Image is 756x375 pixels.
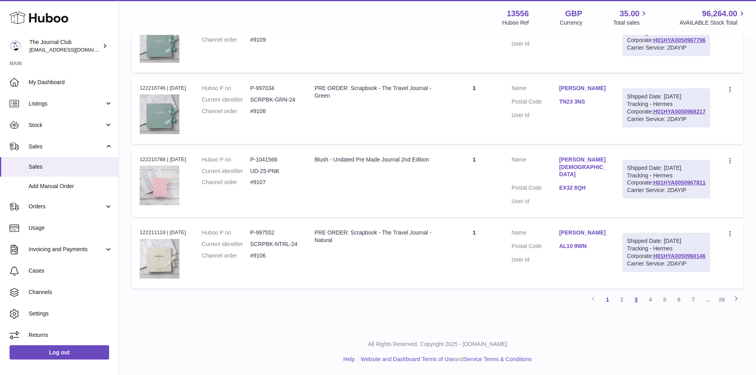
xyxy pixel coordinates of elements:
[250,240,298,248] dd: SCRPBK-NTRL-24
[679,19,746,27] span: AVAILABLE Stock Total
[10,345,109,360] a: Log out
[672,292,686,307] a: 6
[445,148,504,217] td: 1
[29,121,104,129] span: Stock
[250,108,298,115] dd: #9108
[627,260,706,267] div: Carrier Service: 2DAYIP
[627,44,706,52] div: Carrier Service: 2DAYIP
[512,112,559,119] dt: User Id
[29,310,113,317] span: Settings
[250,252,298,260] dd: #9106
[314,156,437,163] div: Blush - Undated Pre Made Journal 2nd Edition
[512,229,559,238] dt: Name
[615,292,629,307] a: 2
[619,8,639,19] span: 35.00
[623,160,710,199] div: Tracking - Hermes Corporate:
[512,256,559,263] dt: User Id
[512,156,559,181] dt: Name
[464,356,532,362] a: Service Terms & Conditions
[627,164,706,172] div: Shipped Date: [DATE]
[629,292,643,307] a: 3
[613,19,648,27] span: Total sales
[507,8,529,19] strong: 13556
[512,85,559,94] dt: Name
[250,167,298,175] dd: UD-25-PNK
[653,108,706,115] a: H01HYA0050968217
[29,331,113,339] span: Returns
[702,8,737,19] span: 96,264.00
[250,96,298,104] dd: SCRPBK-GRN-24
[29,163,113,171] span: Sales
[140,94,179,134] img: 135561733128009.png
[202,252,250,260] dt: Channel order
[250,156,298,163] dd: P-1041566
[653,37,706,43] a: H01HYA0050967796
[202,167,250,175] dt: Current identifier
[140,23,179,63] img: 135561733128009.png
[600,292,615,307] a: 1
[559,156,607,179] a: [PERSON_NAME][DEMOGRAPHIC_DATA]
[512,40,559,48] dt: User Id
[358,356,532,363] li: and
[559,85,607,92] a: [PERSON_NAME]
[29,183,113,190] span: Add Manual Order
[559,229,607,237] a: [PERSON_NAME]
[202,179,250,186] dt: Channel order
[653,253,706,259] a: H01HYA0050960146
[29,100,104,108] span: Listings
[445,221,504,288] td: 1
[686,292,700,307] a: 7
[658,292,672,307] a: 5
[314,85,437,100] div: PRE ORDER: Scrapbook - The Travel Journal - Green
[512,184,559,194] dt: Postal Code
[29,267,113,275] span: Cases
[559,242,607,250] a: AL10 9WN
[627,237,706,245] div: Shipped Date: [DATE]
[679,8,746,27] a: 96,264.00 AVAILABLE Stock Total
[202,108,250,115] dt: Channel order
[140,156,186,163] div: 122215788 | [DATE]
[202,229,250,237] dt: Huboo P no
[627,93,706,100] div: Shipped Date: [DATE]
[715,292,729,307] a: 26
[565,8,582,19] strong: GBP
[140,229,186,236] div: 122211119 | [DATE]
[560,19,583,27] div: Currency
[202,156,250,163] dt: Huboo P no
[623,17,710,56] div: Tracking - Hermes Corporate:
[250,85,298,92] dd: P-997034
[343,356,355,362] a: Help
[250,179,298,186] dd: #9107
[29,288,113,296] span: Channels
[512,98,559,108] dt: Postal Code
[623,233,710,272] div: Tracking - Hermes Corporate:
[202,96,250,104] dt: Current identifier
[250,229,298,237] dd: P-997552
[700,292,715,307] span: ...
[613,8,648,27] a: 35.00 Total sales
[29,224,113,232] span: Usage
[643,292,658,307] a: 4
[250,36,298,44] dd: #9109
[502,19,529,27] div: Huboo Ref
[314,229,437,244] div: PRE ORDER: Scrapbook - The Travel Journal - Natural
[140,165,179,205] img: 135561751033792.jpg
[512,198,559,205] dt: User Id
[140,85,186,92] div: 122216746 | [DATE]
[29,203,104,210] span: Orders
[10,40,21,52] img: internalAdmin-13556@internal.huboo.com
[29,79,113,86] span: My Dashboard
[623,88,710,127] div: Tracking - Hermes Corporate:
[29,143,104,150] span: Sales
[29,46,117,53] span: [EMAIL_ADDRESS][DOMAIN_NAME]
[140,239,179,279] img: 135561733127990.png
[29,246,104,253] span: Invoicing and Payments
[361,356,454,362] a: Website and Dashboard Terms of Use
[29,38,101,54] div: The Journal Club
[445,77,504,144] td: 1
[653,179,706,186] a: H01HYA0050967811
[202,240,250,248] dt: Current identifier
[627,115,706,123] div: Carrier Service: 2DAYIP
[202,36,250,44] dt: Channel order
[559,98,607,106] a: TN23 3NS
